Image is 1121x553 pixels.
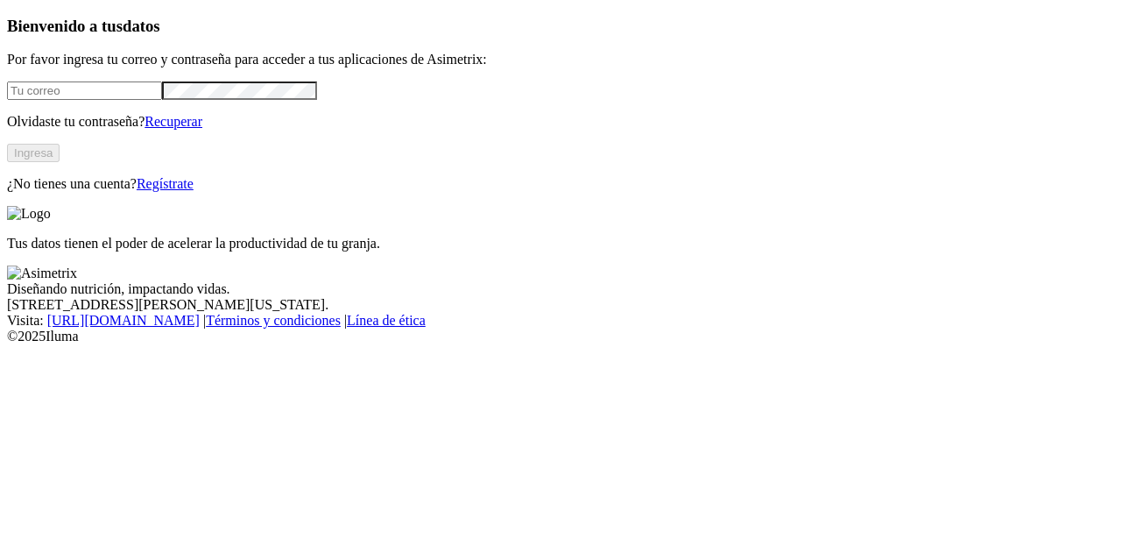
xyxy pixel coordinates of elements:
p: Por favor ingresa tu correo y contraseña para acceder a tus aplicaciones de Asimetrix: [7,52,1114,67]
h3: Bienvenido a tus [7,17,1114,36]
div: [STREET_ADDRESS][PERSON_NAME][US_STATE]. [7,297,1114,313]
img: Logo [7,206,51,222]
p: Tus datos tienen el poder de acelerar la productividad de tu granja. [7,236,1114,252]
a: [URL][DOMAIN_NAME] [47,313,200,328]
div: Visita : | | [7,313,1114,329]
button: Ingresa [7,144,60,162]
a: Línea de ética [347,313,426,328]
p: ¿No tienes una cuenta? [7,176,1114,192]
a: Recuperar [145,114,202,129]
a: Términos y condiciones [206,313,341,328]
div: Diseñando nutrición, impactando vidas. [7,281,1114,297]
img: Asimetrix [7,266,77,281]
a: Regístrate [137,176,194,191]
div: © 2025 Iluma [7,329,1114,344]
input: Tu correo [7,82,162,100]
p: Olvidaste tu contraseña? [7,114,1114,130]
span: datos [123,17,160,35]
